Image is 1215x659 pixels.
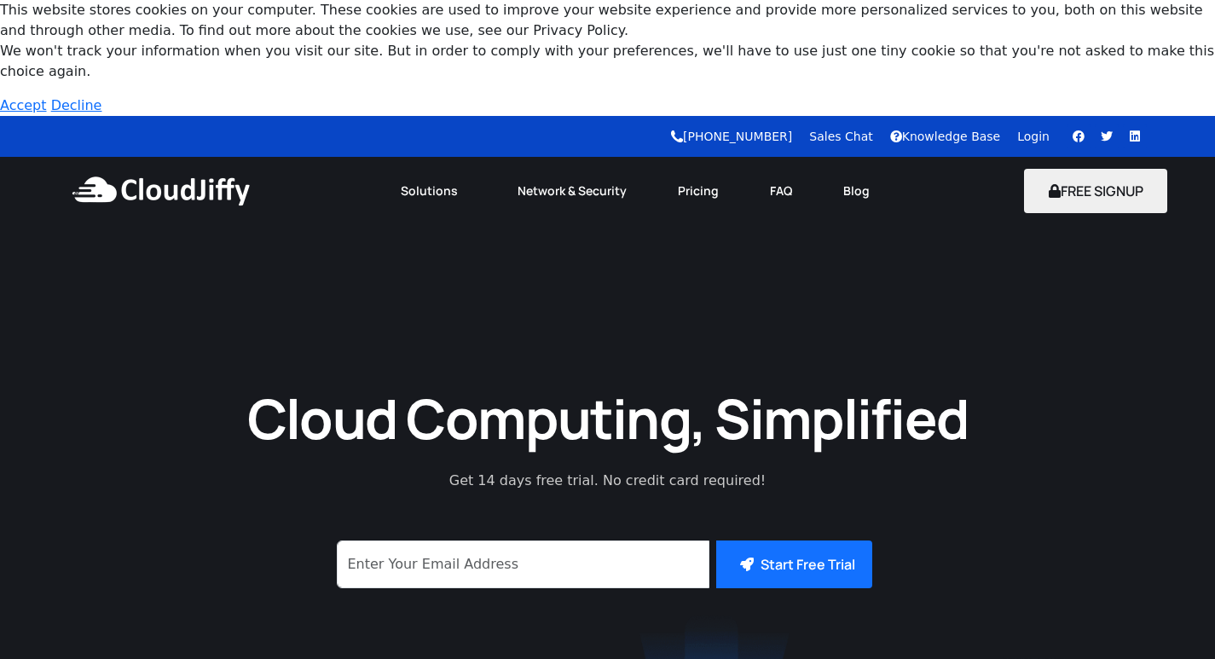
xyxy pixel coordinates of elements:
[890,130,1001,143] a: Knowledge Base
[671,130,792,143] a: [PHONE_NUMBER]
[224,383,992,454] h1: Cloud Computing, Simplified
[716,540,872,588] button: Start Free Trial
[337,540,709,588] input: Enter Your Email Address
[652,172,744,210] a: Pricing
[375,172,492,210] a: Solutions
[1017,130,1050,143] a: Login
[818,172,895,210] a: Blog
[373,471,842,491] p: Get 14 days free trial. No credit card required!
[1024,169,1168,213] button: FREE SIGNUP
[51,97,102,113] a: Decline
[809,130,872,143] a: Sales Chat
[492,172,652,210] a: Network & Security
[1024,182,1168,200] a: FREE SIGNUP
[744,172,818,210] a: FAQ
